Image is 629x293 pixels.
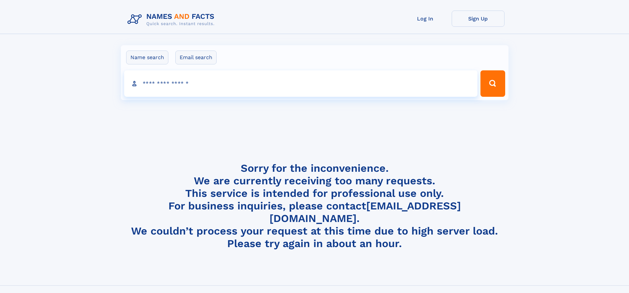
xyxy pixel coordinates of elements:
[175,51,217,64] label: Email search
[452,11,505,27] a: Sign Up
[126,51,168,64] label: Name search
[125,11,220,28] img: Logo Names and Facts
[269,200,461,225] a: [EMAIL_ADDRESS][DOMAIN_NAME]
[124,70,478,97] input: search input
[399,11,452,27] a: Log In
[480,70,505,97] button: Search Button
[125,162,505,250] h4: Sorry for the inconvenience. We are currently receiving too many requests. This service is intend...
